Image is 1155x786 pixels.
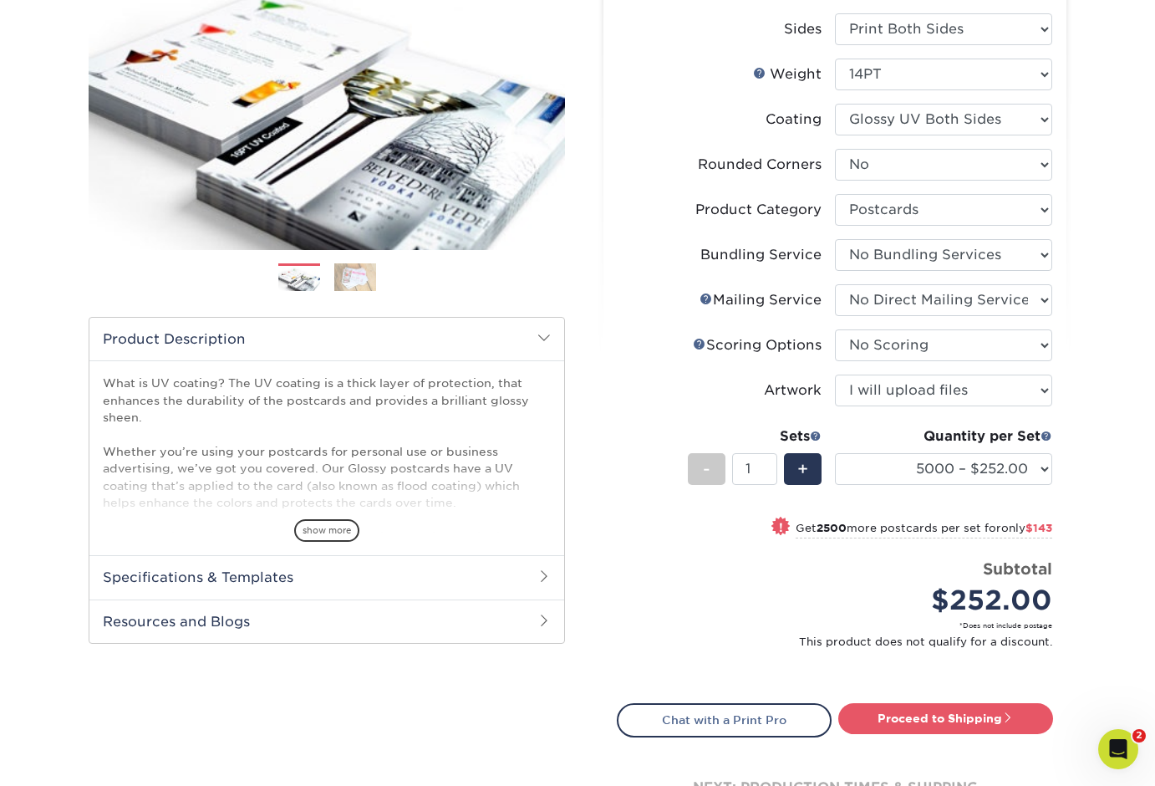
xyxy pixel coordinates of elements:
[797,457,808,482] span: +
[817,522,847,534] strong: 2500
[700,290,822,310] div: Mailing Service
[89,600,564,643] h2: Resources and Blogs
[630,620,1052,630] small: *Does not include postage
[838,703,1053,733] a: Proceed to Shipping
[1001,522,1052,534] span: only
[847,580,1052,620] div: $252.00
[835,426,1052,447] div: Quantity per Set
[1025,522,1052,534] span: $143
[703,457,710,482] span: -
[784,19,822,39] div: Sides
[695,200,822,220] div: Product Category
[617,703,832,737] a: Chat with a Print Pro
[89,318,564,360] h2: Product Description
[700,245,822,265] div: Bundling Service
[103,375,551,630] p: What is UV coating? The UV coating is a thick layer of protection, that enhances the durability o...
[698,155,822,175] div: Rounded Corners
[796,522,1052,538] small: Get more postcards per set for
[630,634,1052,650] small: This product does not qualify for a discount.
[688,426,822,447] div: Sets
[779,518,783,536] span: !
[983,559,1052,578] strong: Subtotal
[294,519,359,542] span: show more
[693,335,822,355] div: Scoring Options
[1132,729,1146,743] span: 2
[89,555,564,599] h2: Specifications & Templates
[766,110,822,130] div: Coating
[764,380,822,401] div: Artwork
[1098,729,1138,769] iframe: Intercom live chat
[334,263,376,292] img: Postcards 02
[278,264,320,293] img: Postcards 01
[753,64,822,84] div: Weight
